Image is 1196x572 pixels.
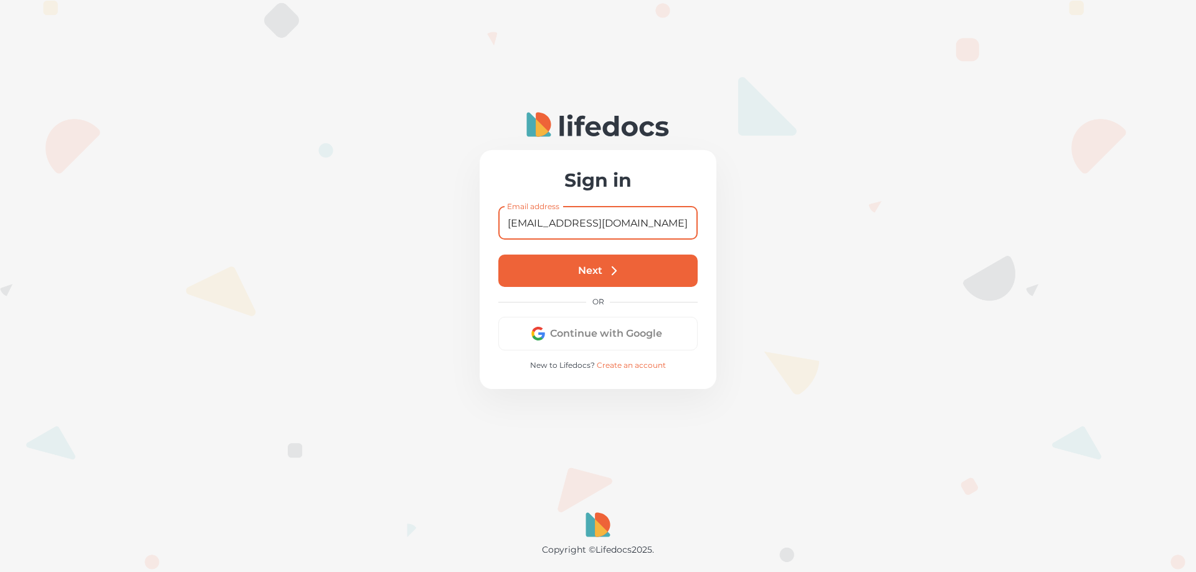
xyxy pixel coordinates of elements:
[597,360,666,370] a: Create an account
[592,297,604,307] p: OR
[498,169,698,192] h2: Sign in
[498,317,698,350] button: Continue with Google
[498,360,698,370] p: New to Lifedocs?
[498,255,698,287] button: Next
[507,201,559,212] label: Email address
